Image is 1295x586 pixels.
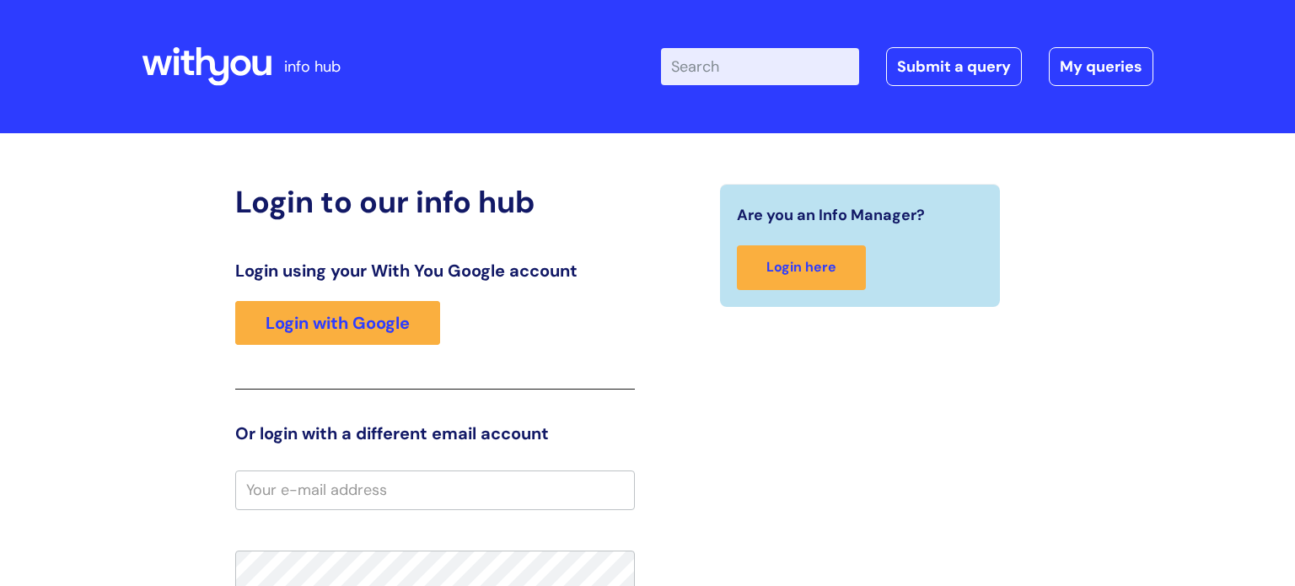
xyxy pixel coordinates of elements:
p: info hub [284,53,341,80]
span: Are you an Info Manager? [737,202,925,228]
a: My queries [1049,47,1153,86]
input: Search [661,48,859,85]
a: Login with Google [235,301,440,345]
h3: Login using your With You Google account [235,261,635,281]
input: Your e-mail address [235,470,635,509]
h3: Or login with a different email account [235,423,635,444]
a: Login here [737,245,866,290]
h2: Login to our info hub [235,184,635,220]
a: Submit a query [886,47,1022,86]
